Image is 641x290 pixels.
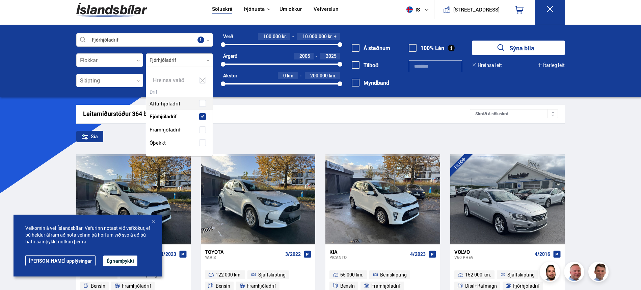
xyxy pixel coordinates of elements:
[328,34,333,39] span: kr.
[314,6,339,13] a: Vefverslun
[352,62,379,68] label: Tilboð
[472,41,565,55] button: Sýna bíla
[205,249,283,255] div: Toyota
[326,53,337,59] span: 2025
[283,72,286,79] span: 0
[146,74,213,87] div: Hreinsa valið
[406,6,413,13] img: svg+xml;base64,PHN2ZyB4bWxucz0iaHR0cDovL3d3dy53My5vcmcvMjAwMC9zdmciIHdpZHRoPSI1MTIiIGhlaWdodD0iNT...
[161,251,176,257] span: 4/2023
[223,34,233,39] div: Verð
[5,3,26,23] button: Opna LiveChat spjallviðmót
[279,6,302,13] a: Um okkur
[380,271,407,279] span: Beinskipting
[371,282,401,290] span: Framhjóladrif
[302,33,327,40] span: 10.000.000
[513,282,540,290] span: Fjórhjóladrif
[538,63,565,68] button: Ítarleg leit
[410,251,426,257] span: 4/2023
[247,282,276,290] span: Framhjóladrif
[258,271,286,279] span: Sjálfskipting
[76,131,103,142] div: Sía
[287,73,295,78] span: km.
[122,282,151,290] span: Framhjóladrif
[244,6,265,13] button: Þjónusta
[83,110,470,117] div: Leitarniðurstöður 364 bílar
[329,73,337,78] span: km.
[263,33,281,40] span: 100.000
[285,251,301,257] span: 3/2022
[150,125,181,135] span: Framhjóladrif
[212,6,232,13] a: Söluskrá
[25,225,150,245] span: Velkomin á vef Íslandsbílar. Vefurinn notast við vefkökur, ef þú heldur áfram að nota vefinn þá h...
[216,271,242,279] span: 122 000 km.
[352,45,390,51] label: Á staðnum
[103,256,137,266] button: Ég samþykki
[329,255,407,260] div: Picanto
[565,263,585,283] img: siFngHWaQ9KaOqBr.png
[454,255,532,260] div: V60 PHEV
[541,263,561,283] img: nhp88E3Fdnt1Opn2.png
[205,255,283,260] div: Yaris
[91,282,105,290] span: Bensín
[589,263,610,283] img: FbJEzSuNWCJXmdc-.webp
[465,282,497,290] span: Dísil+Rafmagn
[329,249,407,255] div: Kia
[310,72,328,79] span: 200.000
[223,73,237,78] div: Akstur
[150,112,177,121] span: Fjórhjóladrif
[334,34,337,39] span: +
[409,45,444,51] label: 100% Lán
[340,282,355,290] span: Bensín
[150,138,166,148] span: Óþekkt
[454,249,532,255] div: Volvo
[282,34,287,39] span: kr.
[465,271,491,279] span: 152 000 km.
[404,6,421,13] span: is
[456,7,497,13] button: [STREET_ADDRESS]
[216,282,230,290] span: Bensín
[223,53,237,59] div: Árgerð
[535,251,550,257] span: 4/2016
[352,80,389,86] label: Myndband
[299,53,310,59] span: 2005
[507,271,535,279] span: Sjálfskipting
[472,63,502,68] button: Hreinsa leit
[150,99,180,108] span: Afturhjóladrif
[470,109,558,118] div: Skráð á söluskrá
[25,255,96,266] a: [PERSON_NAME] upplýsingar
[340,271,364,279] span: 65 000 km.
